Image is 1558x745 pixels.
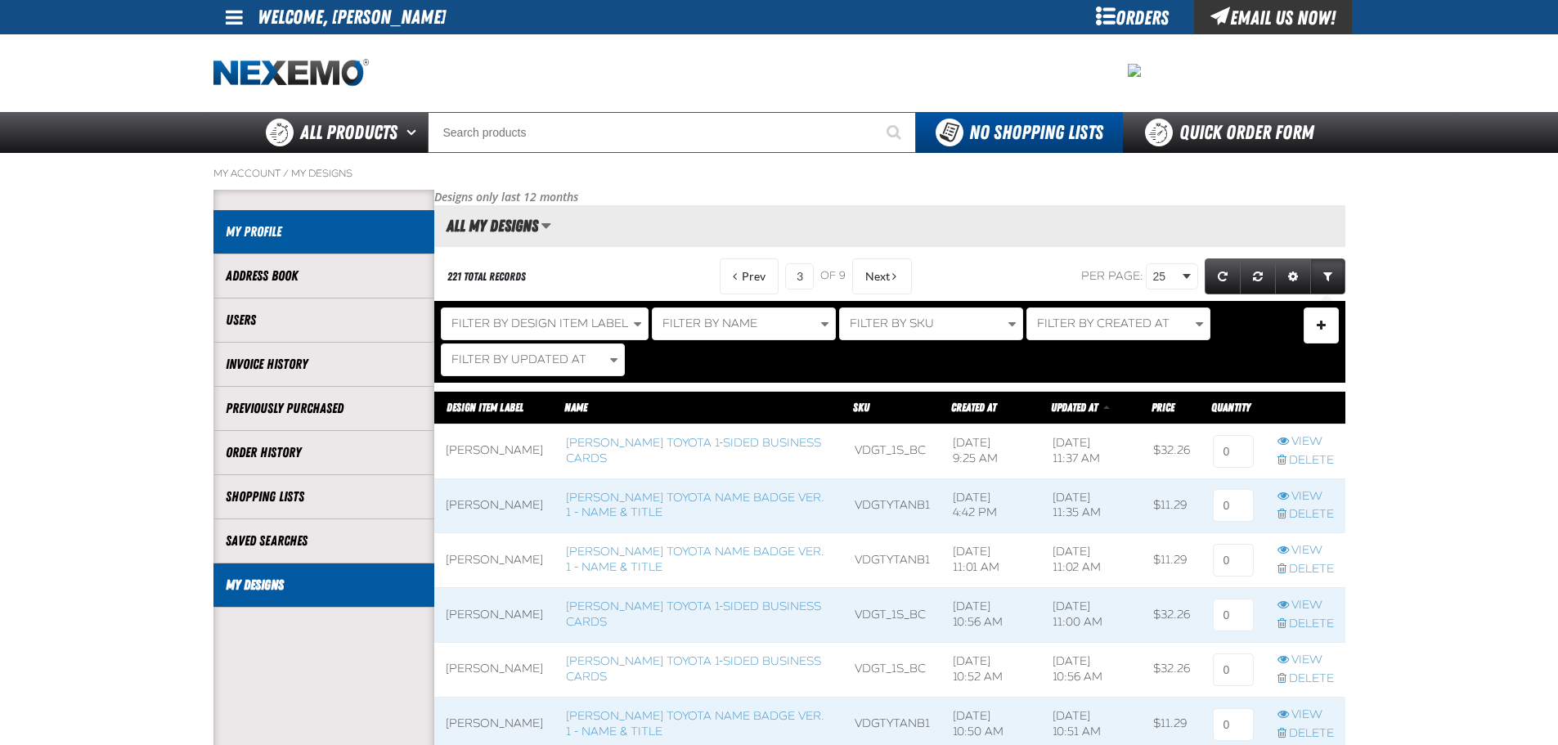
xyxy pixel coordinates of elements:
img: Nexemo logo [213,59,369,88]
a: Name [564,401,587,414]
button: Next Page [852,258,912,294]
a: My Designs [226,576,422,595]
a: View row action [1277,598,1334,613]
span: Quantity [1211,401,1250,414]
nav: Breadcrumbs [213,167,1345,180]
a: [PERSON_NAME] Toyota Name Badge Ver. 1 - Name & Title [566,709,824,738]
td: [PERSON_NAME] [434,642,555,697]
a: My Account [213,167,281,180]
span: Filter By Updated At [451,352,586,366]
td: $11.29 [1142,478,1201,533]
td: [DATE] 11:02 AM [1041,533,1142,588]
h2: All My Designs [434,217,538,235]
td: [PERSON_NAME] [434,588,555,643]
a: Previously Purchased [226,399,422,418]
a: View row action [1277,707,1334,723]
td: $11.29 [1142,533,1201,588]
a: Delete row action [1277,726,1334,742]
span: Next Page [865,270,890,283]
a: [PERSON_NAME] Toyota Name Badge Ver. 1 - Name & Title [566,491,824,520]
button: Previous Page [720,258,779,294]
a: Quick Order Form [1123,112,1345,153]
a: Design Item Label [447,401,523,414]
span: of 9 [820,269,846,284]
a: [PERSON_NAME] Toyota 1-sided Business Cards [566,654,821,684]
a: Expand or Collapse Grid Settings [1275,258,1311,294]
td: [DATE] 10:56 AM [941,588,1041,643]
a: [PERSON_NAME] Toyota 1-sided Business Cards [566,599,821,629]
a: SKU [853,401,869,414]
a: Invoice History [226,355,422,374]
td: [DATE] 11:37 AM [1041,424,1142,478]
a: Refresh grid action [1205,258,1241,294]
input: 0 [1213,435,1254,468]
button: Expand or Collapse Filter Management drop-down [1304,307,1339,343]
a: Reset grid action [1240,258,1276,294]
span: Filter By SKU [850,316,934,330]
a: My Profile [226,222,422,241]
a: Home [213,59,369,88]
input: 0 [1213,599,1254,631]
td: VDGT_1S_BC [843,424,941,478]
button: You do not have available Shopping Lists. Open to Create a New List [916,112,1123,153]
span: Per page: [1081,269,1143,283]
td: $32.26 [1142,642,1201,697]
input: Search [428,112,916,153]
td: $32.26 [1142,424,1201,478]
td: VDGT_1S_BC [843,642,941,697]
a: Delete row action [1277,507,1334,523]
button: Filter By SKU [839,307,1023,340]
a: View row action [1277,543,1334,559]
a: Created At [951,401,996,414]
span: Filter By Created At [1037,316,1170,330]
button: Manage grid views. Current view is All My Designs [541,212,551,240]
span: / [283,167,289,180]
a: Order History [226,443,422,462]
span: Filter By Design Item Label [451,316,628,330]
span: Filter By Name [662,316,757,330]
img: 2478c7e4e0811ca5ea97a8c95d68d55a.jpeg [1128,64,1141,77]
button: Open All Products pages [401,112,428,153]
button: Start Searching [875,112,916,153]
td: [DATE] 11:01 AM [941,533,1041,588]
span: Updated At [1051,401,1098,414]
a: View row action [1277,489,1334,505]
a: Delete row action [1277,562,1334,577]
input: 0 [1213,708,1254,741]
td: VDGTYTANB1 [843,478,941,533]
th: Row actions [1266,391,1345,424]
a: [PERSON_NAME] Toyota Name Badge Ver. 1 - Name & Title [566,545,824,574]
td: VDGTYTANB1 [843,533,941,588]
td: [PERSON_NAME] [434,478,555,533]
a: My Designs [291,167,352,180]
button: Filter By Name [652,307,836,340]
td: [DATE] 10:52 AM [941,642,1041,697]
span: No Shopping Lists [969,121,1103,144]
a: View row action [1277,653,1334,668]
a: Delete row action [1277,453,1334,469]
td: [DATE] 9:25 AM [941,424,1041,478]
button: Filter By Design Item Label [441,307,649,340]
a: Expand or Collapse Grid Filters [1310,258,1345,294]
a: Saved Searches [226,532,422,550]
td: VDGT_1S_BC [843,588,941,643]
span: Manage Filters [1317,325,1326,330]
button: Filter By Created At [1026,307,1210,340]
td: [DATE] 4:42 PM [941,478,1041,533]
td: [DATE] 11:00 AM [1041,588,1142,643]
span: Price [1152,401,1174,414]
td: [DATE] 11:35 AM [1041,478,1142,533]
span: 25 [1153,268,1179,285]
input: 0 [1213,653,1254,686]
a: Delete row action [1277,617,1334,632]
a: Address Book [226,267,422,285]
div: 221 total records [447,269,526,285]
span: Previous Page [742,270,766,283]
td: [PERSON_NAME] [434,533,555,588]
td: [PERSON_NAME] [434,424,555,478]
a: View row action [1277,434,1334,450]
span: All Products [300,118,397,147]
